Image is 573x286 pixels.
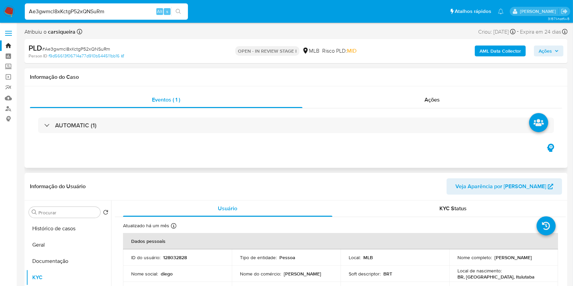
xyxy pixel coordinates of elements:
p: 128032828 [163,254,187,261]
p: BRT [383,271,392,277]
span: Veja Aparência por [PERSON_NAME] [455,178,546,195]
b: Person ID [29,53,47,59]
span: Expira em 24 dias [520,28,561,36]
button: Procurar [32,210,37,215]
button: Documentação [26,253,111,269]
p: Nome social : [131,271,158,277]
p: Nome completo : [457,254,492,261]
p: [PERSON_NAME] [494,254,532,261]
span: KYC Status [439,204,467,212]
button: search-icon [171,7,185,16]
span: # Ae3gwmcl8xKctgP52xQNSuRm [42,46,110,52]
button: AML Data Collector [475,46,526,56]
p: Pessoa [279,254,295,261]
th: Dados pessoais [123,233,558,249]
div: AUTOMATIC (1) [38,118,554,133]
button: KYC [26,269,111,286]
button: Geral [26,237,111,253]
p: MLB [363,254,373,261]
b: carsiqueira [47,28,75,36]
span: Ações [425,96,440,104]
p: Soft descriptor : [349,271,381,277]
h1: Informação do Usuário [30,183,86,190]
p: Atualizado há um mês [123,222,169,229]
p: Nome do comércio : [240,271,281,277]
div: Criou: [DATE] [478,27,516,36]
p: carla.siqueira@mercadolivre.com [520,8,558,15]
p: Tipo de entidade : [240,254,277,261]
b: PLD [29,42,42,53]
button: Retornar ao pedido padrão [103,210,108,217]
input: Procurar [38,210,98,216]
h3: AUTOMATIC (1) [55,122,97,129]
span: s [166,8,168,15]
p: ID do usuário : [131,254,160,261]
p: diego [161,271,173,277]
span: Atalhos rápidos [455,8,491,15]
b: AML Data Collector [480,46,521,56]
input: Pesquise usuários ou casos... [25,7,188,16]
button: Veja Aparência por [PERSON_NAME] [447,178,562,195]
p: OPEN - IN REVIEW STAGE I [235,46,299,56]
p: Local de nascimento : [457,268,502,274]
span: Ações [539,46,552,56]
span: Eventos ( 1 ) [152,96,180,104]
span: MID [347,47,357,55]
span: Usuário [218,204,237,212]
span: Risco PLD: [322,47,357,55]
span: Alt [157,8,162,15]
p: BR, [GEOGRAPHIC_DATA], Ituiutaba [457,274,535,280]
h1: Informação do Caso [30,74,562,81]
p: Local : [349,254,361,261]
a: Sair [561,8,568,15]
p: [PERSON_NAME] [284,271,321,277]
span: - [517,27,519,36]
a: Notificações [498,8,504,14]
button: Ações [534,46,563,56]
span: Atribuiu o [24,28,75,36]
a: f9d56613f06714a77d910b544511bb16 [49,53,124,59]
button: Histórico de casos [26,220,111,237]
div: MLB [302,47,319,55]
